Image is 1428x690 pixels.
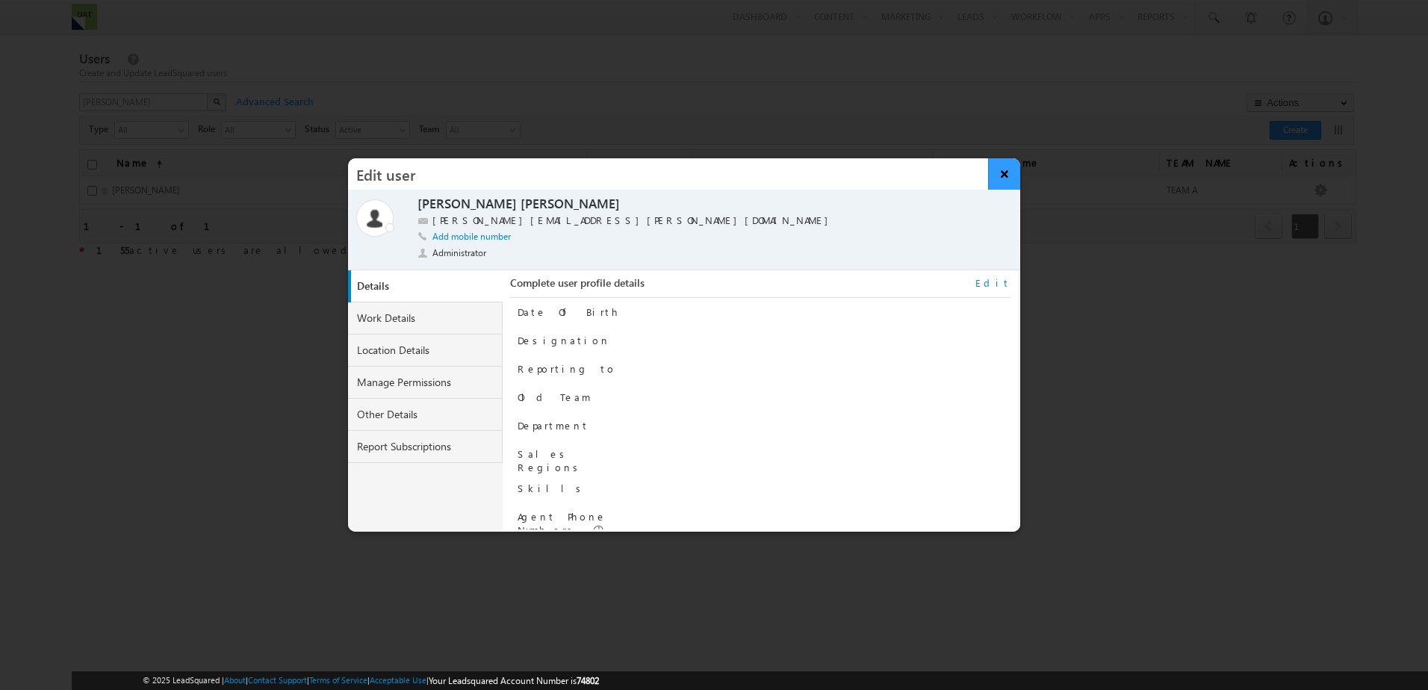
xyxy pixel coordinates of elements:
[348,302,503,335] a: Work Details
[248,675,307,685] a: Contact Support
[988,158,1020,190] button: ×
[518,419,589,432] label: Department
[975,276,1011,290] a: Edit
[518,362,616,375] label: Reporting to
[351,270,506,302] a: Details
[518,305,620,318] label: Date Of Birth
[348,431,503,463] a: Report Subscriptions
[518,391,591,403] label: Old Team
[417,196,517,213] label: [PERSON_NAME]
[521,196,620,213] label: [PERSON_NAME]
[577,675,599,686] span: 74802
[429,675,599,686] span: Your Leadsquared Account Number is
[348,367,503,399] a: Manage Permissions
[348,335,503,367] a: Location Details
[370,675,426,685] a: Acceptable Use
[348,158,988,190] h3: Edit user
[518,482,586,494] label: Skills
[518,510,606,536] label: Agent Phone Numbers
[143,674,599,688] span: © 2025 LeadSquared | | | | |
[518,334,610,346] label: Designation
[348,399,503,431] a: Other Details
[224,675,246,685] a: About
[432,231,511,242] a: Add mobile number
[309,675,367,685] a: Terms of Service
[432,246,488,260] span: Administrator
[518,447,583,473] label: Sales Regions
[432,214,836,228] label: [PERSON_NAME][EMAIL_ADDRESS][PERSON_NAME][DOMAIN_NAME]
[510,276,1010,298] div: Complete user profile details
